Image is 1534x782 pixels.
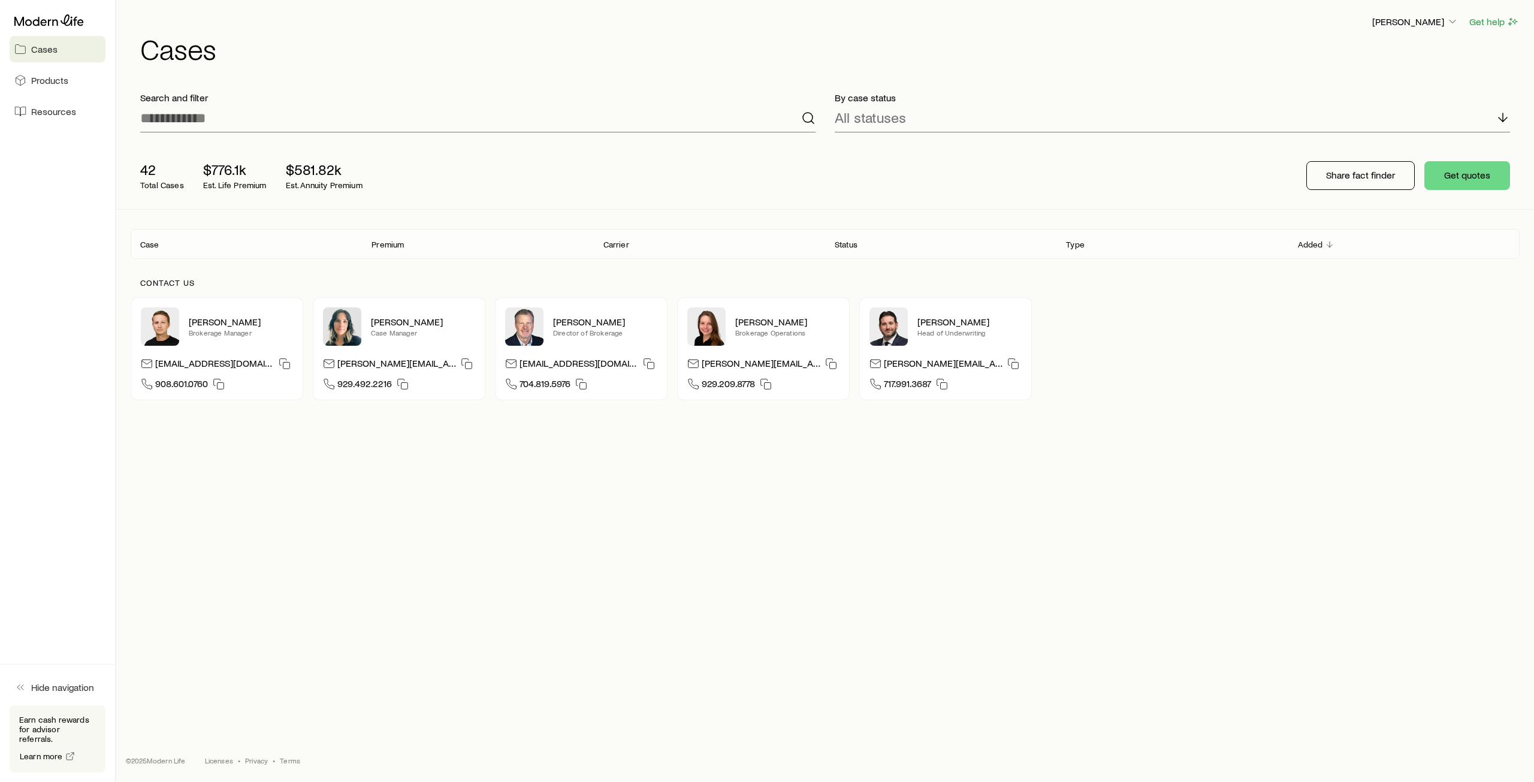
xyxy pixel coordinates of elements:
[189,328,293,337] p: Brokerage Manager
[702,357,820,373] p: [PERSON_NAME][EMAIL_ADDRESS][DOMAIN_NAME]
[10,705,105,772] div: Earn cash rewards for advisor referrals.Learn more
[1298,240,1323,249] p: Added
[238,756,240,765] span: •
[835,240,857,249] p: Status
[735,328,840,337] p: Brokerage Operations
[372,240,404,249] p: Premium
[371,316,475,328] p: [PERSON_NAME]
[20,752,63,760] span: Learn more
[203,161,267,178] p: $776.1k
[286,161,363,178] p: $581.82k
[141,307,179,346] img: Rich Loeffler
[189,316,293,328] p: [PERSON_NAME]
[140,161,184,178] p: 42
[337,378,392,394] span: 929.492.2216
[687,307,726,346] img: Ellen Wall
[323,307,361,346] img: Lisette Vega
[917,328,1022,337] p: Head of Underwriting
[140,180,184,190] p: Total Cases
[702,378,755,394] span: 929.209.8778
[520,378,570,394] span: 704.819.5976
[31,43,58,55] span: Cases
[735,316,840,328] p: [PERSON_NAME]
[155,378,208,394] span: 908.601.0760
[337,357,456,373] p: [PERSON_NAME][EMAIL_ADDRESS][DOMAIN_NAME]
[10,674,105,701] button: Hide navigation
[1306,161,1415,190] button: Share fact finder
[835,92,1510,104] p: By case status
[155,357,274,373] p: [EMAIL_ADDRESS][DOMAIN_NAME]
[31,105,76,117] span: Resources
[126,756,186,765] p: © 2025 Modern Life
[371,328,475,337] p: Case Manager
[884,378,931,394] span: 717.991.3687
[273,756,275,765] span: •
[1066,240,1085,249] p: Type
[31,74,68,86] span: Products
[10,98,105,125] a: Resources
[286,180,363,190] p: Est. Annuity Premium
[835,109,906,126] p: All statuses
[131,229,1520,259] div: Client cases
[1372,16,1458,28] p: [PERSON_NAME]
[520,357,638,373] p: [EMAIL_ADDRESS][DOMAIN_NAME]
[884,357,1002,373] p: [PERSON_NAME][EMAIL_ADDRESS][DOMAIN_NAME]
[505,307,543,346] img: Trey Wall
[245,756,268,765] a: Privacy
[280,756,300,765] a: Terms
[10,67,105,93] a: Products
[1372,15,1459,29] button: [PERSON_NAME]
[205,756,233,765] a: Licenses
[553,328,657,337] p: Director of Brokerage
[140,278,1510,288] p: Contact us
[1326,169,1395,181] p: Share fact finder
[140,34,1520,63] h1: Cases
[603,240,629,249] p: Carrier
[553,316,657,328] p: [PERSON_NAME]
[869,307,908,346] img: Bryan Simmons
[1469,15,1520,29] button: Get help
[31,681,94,693] span: Hide navigation
[10,36,105,62] a: Cases
[140,240,159,249] p: Case
[203,180,267,190] p: Est. Life Premium
[140,92,816,104] p: Search and filter
[19,715,96,744] p: Earn cash rewards for advisor referrals.
[1424,161,1510,190] button: Get quotes
[917,316,1022,328] p: [PERSON_NAME]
